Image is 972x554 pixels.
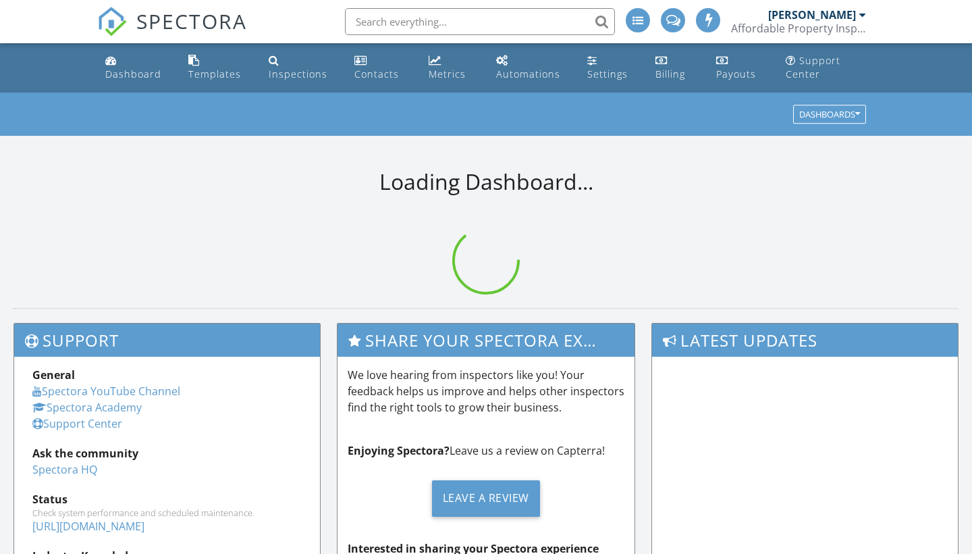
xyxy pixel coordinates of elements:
input: Search everything... [345,8,615,35]
a: [URL][DOMAIN_NAME] [32,519,144,534]
div: [PERSON_NAME] [768,8,856,22]
a: Settings [582,49,639,87]
div: Settings [587,68,628,80]
h3: Latest Updates [652,324,958,357]
div: Leave a Review [432,480,540,517]
div: Inspections [269,68,327,80]
div: Metrics [429,68,466,80]
a: Dashboard [100,49,172,87]
a: Inspections [263,49,337,87]
div: Automations [496,68,560,80]
p: Leave us a review on Capterra! [348,443,625,459]
img: The Best Home Inspection Software - Spectora [97,7,127,36]
a: Spectora YouTube Channel [32,384,180,399]
div: Affordable Property Inspections [731,22,866,35]
div: Ask the community [32,445,302,461]
a: Support Center [780,49,872,87]
h3: Support [14,324,320,357]
a: Leave a Review [348,470,625,527]
a: Support Center [32,416,122,431]
strong: General [32,368,75,382]
button: Dashboards [793,105,866,124]
p: We love hearing from inspectors like you! Your feedback helps us improve and helps other inspecto... [348,367,625,415]
a: Billing [650,49,700,87]
strong: Enjoying Spectora? [348,443,450,458]
div: Dashboards [799,110,860,120]
div: Dashboard [105,68,161,80]
h3: Share Your Spectora Experience [337,324,635,357]
a: Spectora HQ [32,462,97,477]
div: Billing [655,68,685,80]
div: Contacts [354,68,399,80]
span: SPECTORA [136,7,247,35]
div: Payouts [716,68,756,80]
a: Templates [183,49,252,87]
a: Payouts [711,49,769,87]
div: Templates [188,68,241,80]
a: Contacts [349,49,412,87]
a: Metrics [423,49,480,87]
a: Spectora Academy [32,400,142,415]
div: Support Center [786,54,840,80]
a: SPECTORA [97,18,247,47]
div: Check system performance and scheduled maintenance. [32,507,302,518]
div: Status [32,491,302,507]
a: Automations (Advanced) [491,49,571,87]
